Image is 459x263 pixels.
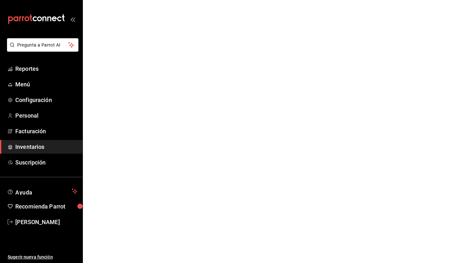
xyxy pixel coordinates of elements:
span: Suscripción [15,158,77,167]
span: [PERSON_NAME] [15,218,77,226]
span: Recomienda Parrot [15,202,77,211]
a: Pregunta a Parrot AI [4,46,78,53]
span: Pregunta a Parrot AI [17,42,69,48]
span: Sugerir nueva función [8,254,77,260]
span: Facturación [15,127,77,135]
span: Menú [15,80,77,89]
span: Personal [15,111,77,120]
span: Configuración [15,96,77,104]
span: Reportes [15,64,77,73]
button: Pregunta a Parrot AI [7,38,78,52]
span: Inventarios [15,142,77,151]
span: Ayuda [15,187,69,195]
button: open_drawer_menu [70,17,75,22]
